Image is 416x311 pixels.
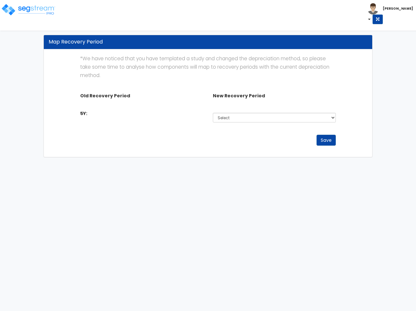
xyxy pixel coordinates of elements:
b: Old Recovery Period [80,92,130,99]
div: Map Recovery Period [49,38,367,46]
p: *We have noticed that you have templated a study and changed the depreciation method, so please t... [80,54,336,80]
label: 5Y: [80,110,87,117]
b: [PERSON_NAME] [383,6,413,11]
button: Save [317,135,336,146]
b: New Recovery Period [213,92,265,99]
img: logo_pro_r.png [1,3,56,16]
img: avatar.png [367,3,379,15]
